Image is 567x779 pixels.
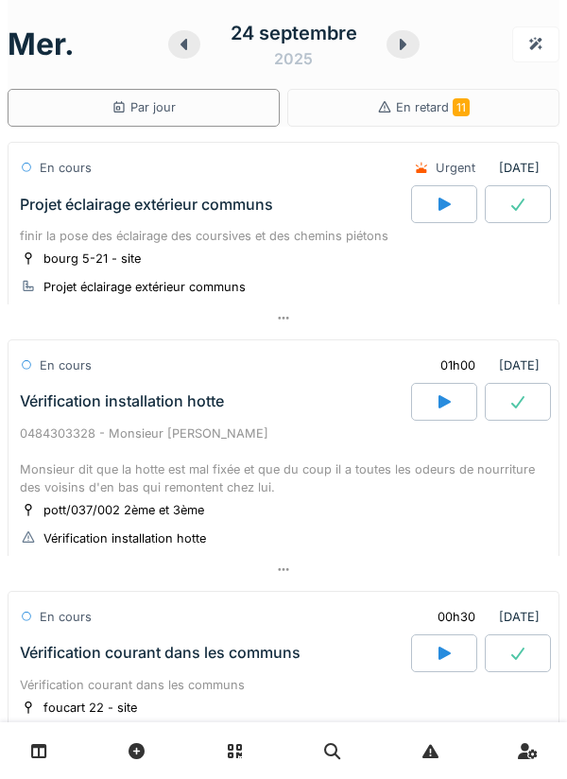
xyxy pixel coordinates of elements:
div: 00h30 [438,608,475,626]
div: En cours [40,159,92,177]
div: Par jour [112,98,176,116]
div: En cours [40,608,92,626]
div: Projet éclairage extérieur communs [43,278,246,296]
div: Vérification courant dans les communs [20,644,301,662]
span: 11 [453,98,470,116]
div: 2025 [274,47,313,70]
div: Projet éclairage extérieur communs [20,196,273,214]
div: 0484303328 - Monsieur [PERSON_NAME] Monsieur dit que la hotte est mal fixée et que du coup il a t... [20,424,547,497]
div: finir la pose des éclairage des coursives et des chemins piétons [20,227,547,245]
div: Urgent [436,159,475,177]
div: Vérification courant dans les communs [20,676,547,694]
div: [DATE] [399,150,547,185]
div: 01h00 [440,356,475,374]
div: [DATE] [424,348,547,383]
div: foucart 22 - site [43,699,137,717]
h1: mer. [8,26,75,62]
div: pott/037/002 2ème et 3ème [43,501,204,519]
div: En cours [40,356,92,374]
div: 24 septembre [231,19,357,47]
div: bourg 5-21 - site [43,250,141,268]
div: Vérification installation hotte [20,392,224,410]
div: Vérification installation hotte [43,529,206,547]
div: [DATE] [421,599,547,634]
span: En retard [396,100,470,114]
